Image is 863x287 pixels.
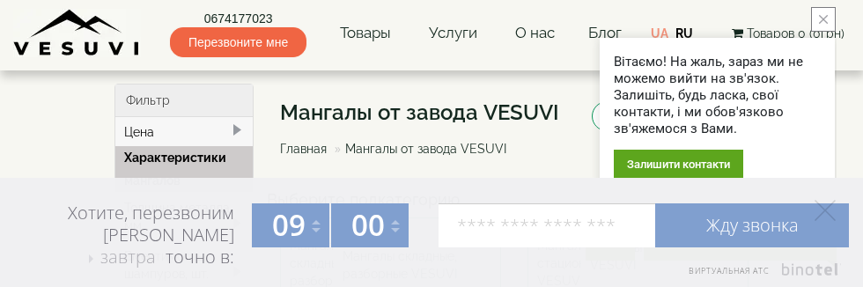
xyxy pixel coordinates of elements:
div: Вітаємо! На жаль, зараз ми не можемо вийти на зв'язок. Залишіть, будь ласка, свої контакти, і ми ... [614,54,821,137]
div: Фильтр [115,85,253,117]
a: Товары [336,13,395,54]
img: Завод VESUVI [13,9,141,57]
div: Цена [115,117,253,147]
span: завтра [100,245,156,269]
a: Блог [588,24,622,41]
a: 0674177023 [170,10,306,27]
span: 09 [272,205,306,245]
h1: Мангалы от завода VESUVI [280,101,559,124]
div: Залишити контакти [614,150,743,179]
a: Жду звонка [655,203,849,247]
div: Характеристики мангалов [115,146,253,192]
span: Перезвоните мне [170,27,306,57]
li: Мангалы от завода VESUVI [330,140,506,158]
a: Главная [280,142,327,156]
a: О нас [511,13,559,54]
button: close button [811,7,836,32]
a: Услуги [424,13,482,54]
span: 00 [351,205,385,245]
